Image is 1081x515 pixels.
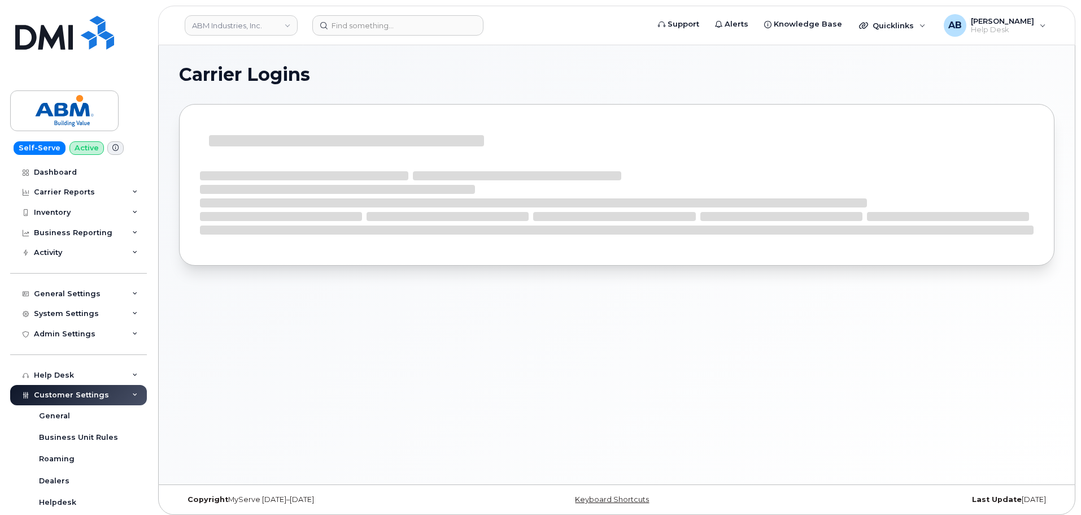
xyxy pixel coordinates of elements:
[575,495,649,504] a: Keyboard Shortcuts
[179,66,310,83] span: Carrier Logins
[188,495,228,504] strong: Copyright
[762,495,1054,504] div: [DATE]
[179,495,471,504] div: MyServe [DATE]–[DATE]
[972,495,1022,504] strong: Last Update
